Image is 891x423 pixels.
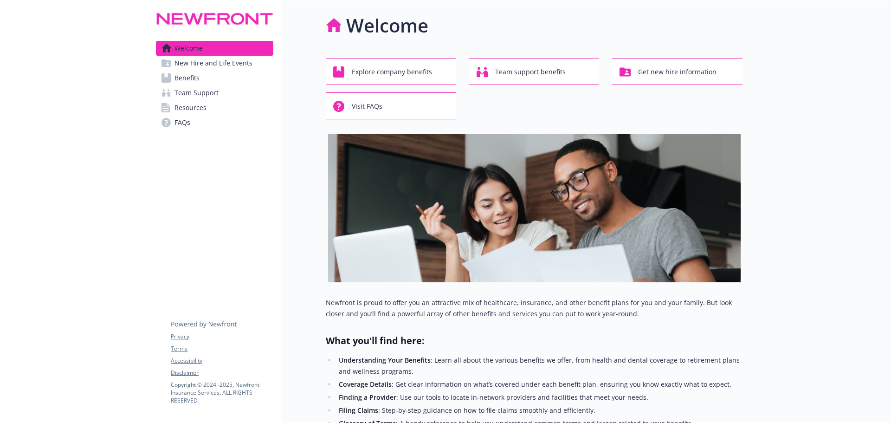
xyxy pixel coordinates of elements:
button: Get new hire information [612,58,742,85]
a: Benefits [156,71,273,85]
li: : Use our tools to locate in-network providers and facilities that meet your needs. [336,392,742,403]
span: FAQs [174,115,190,130]
strong: Finding a Provider [339,393,396,402]
strong: Coverage Details [339,380,392,389]
strong: Filing Claims [339,406,378,415]
h1: Welcome [346,12,428,39]
a: Accessibility [171,357,273,365]
span: Resources [174,100,207,115]
a: Team Support [156,85,273,100]
button: Visit FAQs [326,92,456,119]
button: Team support benefits [469,58,600,85]
h2: What you'll find here: [326,334,742,347]
li: : Step-by-step guidance on how to file claims smoothly and efficiently. [336,405,742,416]
button: Explore company benefits [326,58,456,85]
a: Disclaimer [171,369,273,377]
span: Team support benefits [495,63,566,81]
a: Resources [156,100,273,115]
a: FAQs [156,115,273,130]
strong: Understanding Your Benefits [339,356,431,364]
span: New Hire and Life Events [174,56,252,71]
a: Terms [171,345,273,353]
li: : Learn all about the various benefits we offer, from health and dental coverage to retirement pl... [336,355,742,377]
span: Explore company benefits [352,63,432,81]
span: Welcome [174,41,203,56]
a: Privacy [171,332,273,341]
p: Copyright © 2024 - 2025 , Newfront Insurance Services, ALL RIGHTS RESERVED [171,381,273,404]
li: : Get clear information on what’s covered under each benefit plan, ensuring you know exactly what... [336,379,742,390]
span: Visit FAQs [352,98,382,115]
p: Newfront is proud to offer you an attractive mix of healthcare, insurance, and other benefit plan... [326,297,742,319]
span: Team Support [174,85,219,100]
span: Get new hire information [638,63,717,81]
span: Benefits [174,71,200,85]
a: New Hire and Life Events [156,56,273,71]
a: Welcome [156,41,273,56]
img: overview page banner [328,134,741,282]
